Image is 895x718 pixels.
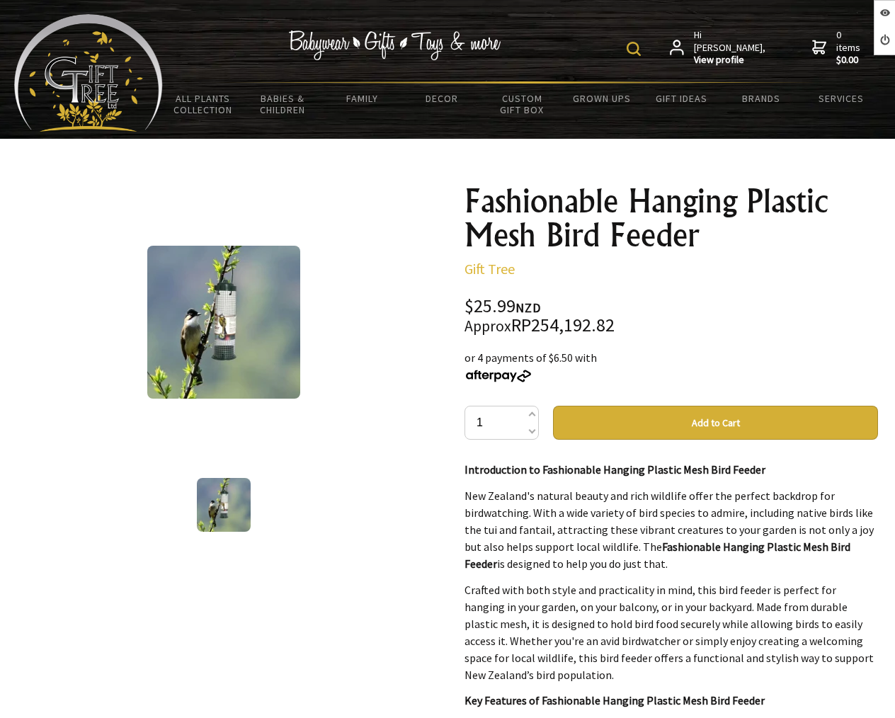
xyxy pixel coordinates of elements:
a: Brands [722,84,802,113]
img: Afterpay [464,370,532,382]
a: Grown Ups [561,84,642,113]
img: Babywear - Gifts - Toys & more [289,30,501,60]
a: All Plants Collection [163,84,243,125]
strong: Fashionable Hanging Plastic Mesh Bird Feeder [464,540,850,571]
span: 0 items [836,28,863,67]
strong: Key Features of Fashionable Hanging Plastic Mesh Bird Feeder [464,693,765,707]
img: Fashionable Hanging Plastic Mesh Bird Feeder [147,246,300,399]
a: Family [322,84,402,113]
h1: Fashionable Hanging Plastic Mesh Bird Feeder [464,184,878,252]
div: or 4 payments of $6.50 with [464,349,878,383]
strong: View profile [694,54,767,67]
a: Hi [PERSON_NAME],View profile [670,29,767,67]
strong: Introduction to Fashionable Hanging Plastic Mesh Bird Feeder [464,462,765,477]
p: Crafted with both style and practicality in mind, this bird feeder is perfect for hanging in your... [464,581,878,683]
button: Add to Cart [553,406,878,440]
img: Babyware - Gifts - Toys and more... [14,14,163,132]
small: Approx [464,317,511,336]
a: Gift Tree [464,260,515,278]
a: 0 items$0.00 [812,29,863,67]
a: Gift Ideas [642,84,722,113]
a: Decor [402,84,482,113]
img: Fashionable Hanging Plastic Mesh Bird Feeder [197,478,251,532]
span: Hi [PERSON_NAME], [694,29,767,67]
span: NZD [515,300,541,316]
a: Babies & Children [243,84,323,125]
strong: $0.00 [836,54,863,67]
a: Services [801,84,881,113]
img: product search [627,42,641,56]
div: $25.99 RP254,192.82 [464,297,878,335]
a: Custom Gift Box [482,84,562,125]
p: New Zealand's natural beauty and rich wildlife offer the perfect backdrop for birdwatching. With ... [464,487,878,572]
